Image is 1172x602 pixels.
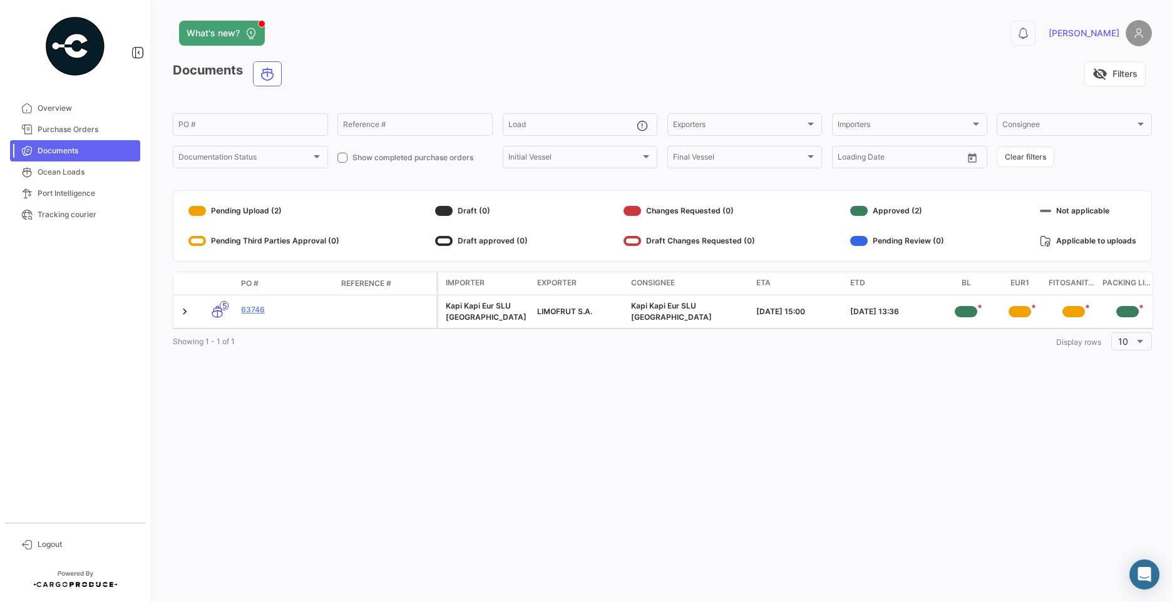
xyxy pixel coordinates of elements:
[188,201,339,221] div: Pending Upload (2)
[38,145,135,156] span: Documents
[236,273,336,294] datatable-header-cell: PO #
[178,305,191,318] a: Expand/Collapse Row
[10,140,140,161] a: Documents
[179,21,265,46] button: What's new?
[1049,277,1099,290] span: Fitosanitario
[173,337,235,346] span: Showing 1 - 1 of 1
[624,231,755,251] div: Draft Changes Requested (0)
[336,273,436,294] datatable-header-cell: Reference #
[220,301,229,310] span: 5
[10,119,140,140] a: Purchase Orders
[173,61,285,86] h3: Documents
[864,155,924,163] input: To
[1047,272,1101,295] datatable-header-cell: Fitosanitario
[10,183,140,204] a: Port Intelligence
[1084,61,1146,86] button: visibility_offFilters
[508,155,641,163] span: Initial Vessel
[673,122,806,131] span: Exporters
[850,231,944,251] div: Pending Review (0)
[10,98,140,119] a: Overview
[38,539,135,550] span: Logout
[438,272,532,295] datatable-header-cell: Importer
[241,278,259,289] span: PO #
[631,301,712,322] span: Kapi Kapi Eur SLU Hamburgo
[1103,277,1153,290] span: Packing List
[435,201,528,221] div: Draft (0)
[631,277,675,288] span: Consignee
[38,188,135,199] span: Port Intelligence
[446,277,485,288] span: Importer
[188,231,339,251] div: Pending Third Parties Approval (0)
[1010,277,1029,290] span: EUR1
[756,306,840,317] div: [DATE] 15:00
[241,304,331,315] a: 63746
[341,278,391,289] span: Reference #
[352,152,473,163] span: Show completed purchase orders
[624,201,755,221] div: Changes Requested (0)
[435,231,528,251] div: Draft approved (0)
[1040,201,1136,221] div: Not applicable
[963,148,982,167] button: Open calendar
[1129,559,1159,589] div: Abrir Intercom Messenger
[997,146,1054,167] button: Clear filters
[838,122,970,131] span: Importers
[537,306,621,317] div: LIMOFRUT S.A.
[845,272,939,295] datatable-header-cell: ETD
[673,155,806,163] span: Final Vessel
[198,278,236,288] datatable-header-cell: Transport mode
[1101,272,1154,295] datatable-header-cell: Packing List
[1056,337,1101,347] span: Display rows
[939,272,993,295] datatable-header-cell: BL
[850,277,865,288] span: ETD
[187,27,240,39] span: What's new?
[10,161,140,183] a: Ocean Loads
[850,201,944,221] div: Approved (2)
[838,155,855,163] input: From
[10,204,140,225] a: Tracking courier
[1092,66,1108,81] span: visibility_off
[254,62,281,86] button: Ocean
[38,124,135,135] span: Purchase Orders
[1118,336,1128,347] span: 10
[38,103,135,114] span: Overview
[38,209,135,220] span: Tracking courier
[1002,122,1135,131] span: Consignee
[626,272,751,295] datatable-header-cell: Consignee
[751,272,845,295] datatable-header-cell: ETA
[993,272,1047,295] datatable-header-cell: EUR1
[756,277,771,288] span: ETA
[532,272,626,295] datatable-header-cell: Exporter
[1040,231,1136,251] div: Applicable to uploads
[537,277,577,288] span: Exporter
[44,15,106,78] img: powered-by.png
[1126,20,1152,46] img: placeholder-user.png
[446,300,527,323] div: Kapi Kapi Eur SLU [GEOGRAPHIC_DATA]
[962,277,971,290] span: BL
[178,155,311,163] span: Documentation Status
[38,166,135,178] span: Ocean Loads
[850,306,934,317] div: [DATE] 13:36
[1049,27,1119,39] span: [PERSON_NAME]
